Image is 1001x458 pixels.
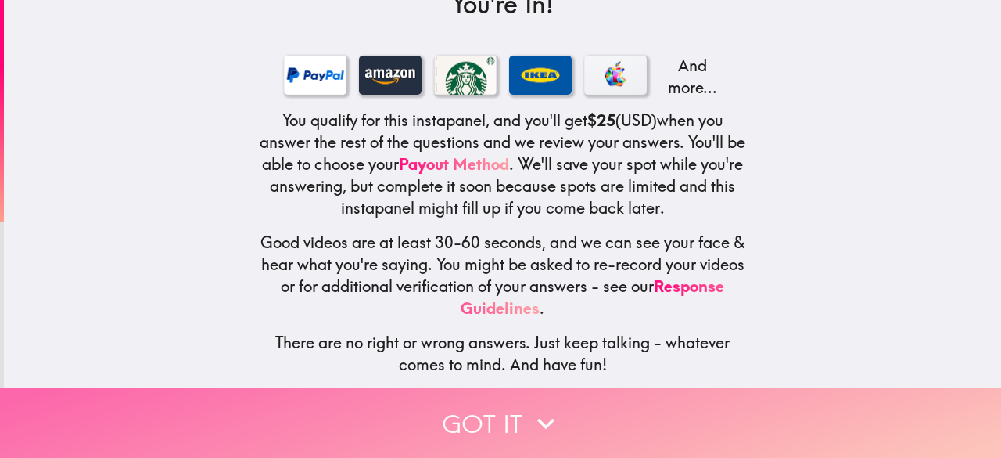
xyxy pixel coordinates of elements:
h5: There are no right or wrong answers. Just keep talking - whatever comes to mind. And have fun! [259,332,747,376]
h5: You qualify for this instapanel, and you'll get (USD) when you answer the rest of the questions a... [259,110,747,219]
b: $25 [587,110,615,130]
a: Payout Method [399,154,509,174]
a: Response Guidelines [461,276,724,318]
p: And more... [659,55,722,99]
h5: Good videos are at least 30-60 seconds, and we can see your face & hear what you're saying. You m... [259,232,747,319]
